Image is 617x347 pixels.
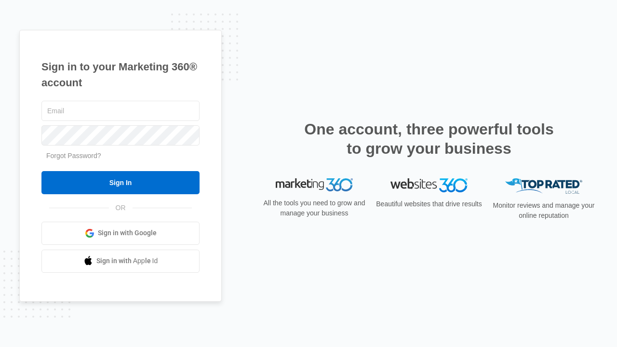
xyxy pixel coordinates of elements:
[109,203,133,213] span: OR
[260,198,368,218] p: All the tools you need to grow and manage your business
[98,228,157,238] span: Sign in with Google
[301,120,557,158] h2: One account, three powerful tools to grow your business
[46,152,101,160] a: Forgot Password?
[276,178,353,192] img: Marketing 360
[390,178,468,192] img: Websites 360
[41,250,200,273] a: Sign in with Apple Id
[96,256,158,266] span: Sign in with Apple Id
[41,101,200,121] input: Email
[490,200,598,221] p: Monitor reviews and manage your online reputation
[41,222,200,245] a: Sign in with Google
[41,171,200,194] input: Sign In
[375,199,483,209] p: Beautiful websites that drive results
[41,59,200,91] h1: Sign in to your Marketing 360® account
[505,178,582,194] img: Top Rated Local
